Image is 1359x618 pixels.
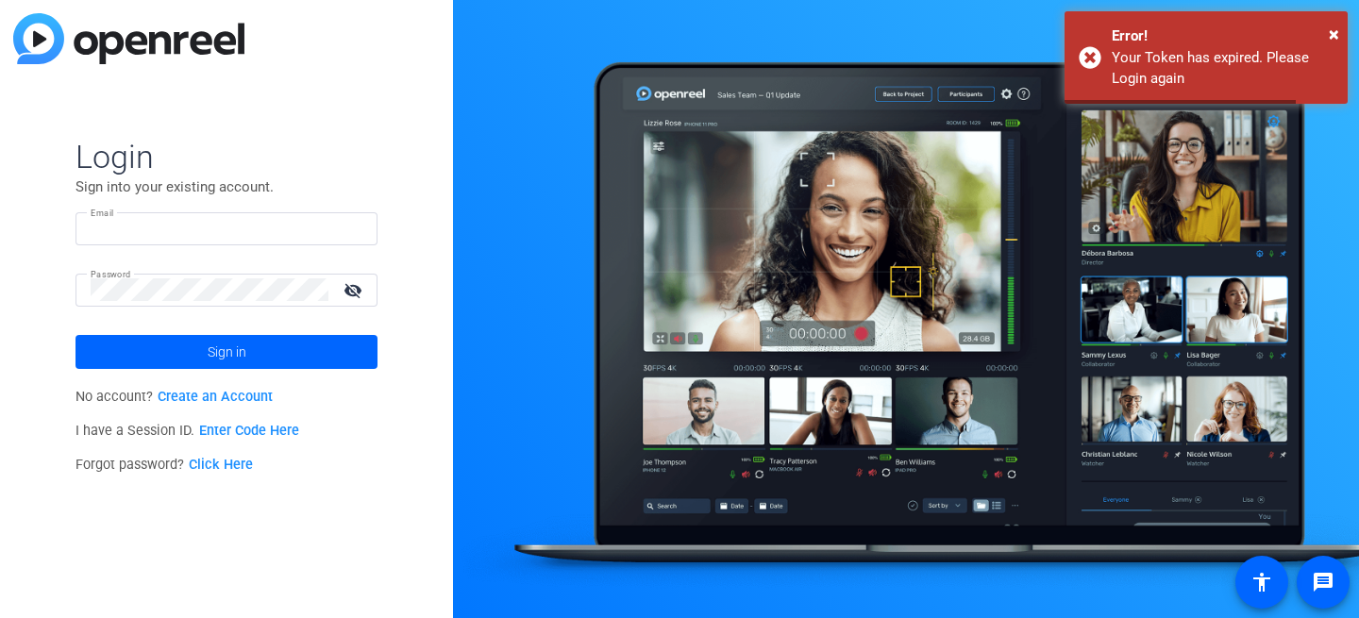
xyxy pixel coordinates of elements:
mat-label: Email [91,208,114,218]
a: Create an Account [158,389,273,405]
a: Enter Code Here [199,423,299,439]
span: I have a Session ID. [75,423,299,439]
div: Your Token has expired. Please Login again [1112,47,1334,90]
div: Error! [1112,25,1334,47]
mat-label: Password [91,269,131,279]
span: Sign in [208,328,246,376]
img: blue-gradient.svg [13,13,244,64]
span: No account? [75,389,273,405]
mat-icon: message [1312,571,1334,593]
input: Enter Email Address [91,217,362,240]
mat-icon: accessibility [1250,571,1273,593]
span: Forgot password? [75,457,253,473]
mat-icon: visibility_off [332,276,377,304]
a: Click Here [189,457,253,473]
span: Login [75,137,377,176]
p: Sign into your existing account. [75,176,377,197]
button: Sign in [75,335,377,369]
span: × [1329,23,1339,45]
button: Close [1329,20,1339,48]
